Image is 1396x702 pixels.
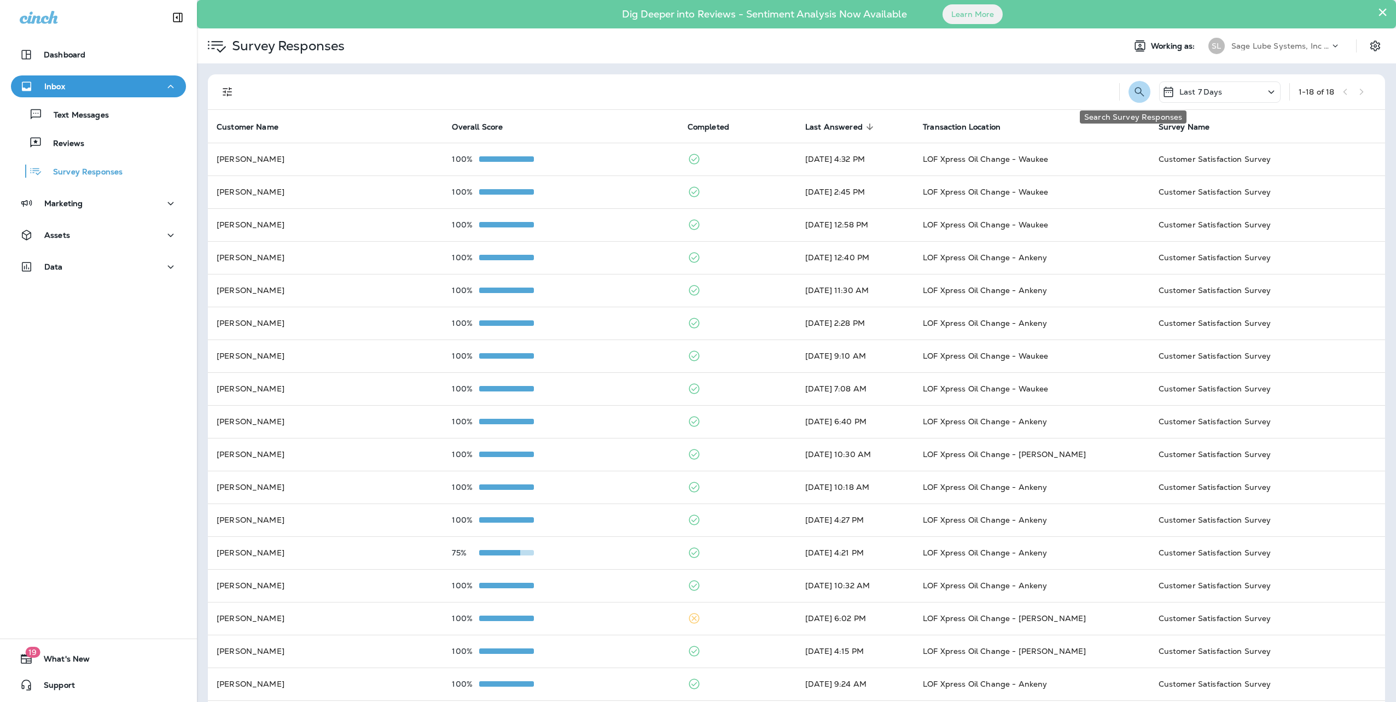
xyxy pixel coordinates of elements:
td: LOF Xpress Oil Change - Ankeny [914,471,1149,504]
button: Text Messages [11,103,186,126]
td: Customer Satisfaction Survey [1150,569,1385,602]
td: Customer Satisfaction Survey [1150,175,1385,208]
p: Reviews [42,139,84,149]
div: 1 - 18 of 18 [1299,87,1334,96]
td: [PERSON_NAME] [208,405,443,438]
td: [DATE] 10:30 AM [796,438,914,471]
td: LOF Xpress Oil Change - Waukee [914,340,1149,372]
td: [PERSON_NAME] [208,274,443,307]
td: [PERSON_NAME] [208,143,443,175]
td: LOF Xpress Oil Change - Waukee [914,372,1149,405]
p: 100% [452,352,479,360]
p: 100% [452,680,479,688]
td: LOF Xpress Oil Change - Ankeny [914,569,1149,602]
span: Overall Score [452,122,503,132]
p: Inbox [44,82,65,91]
button: Survey Responses [11,160,186,183]
td: [PERSON_NAME] [208,372,443,405]
td: Customer Satisfaction Survey [1150,438,1385,471]
p: 100% [452,319,479,327]
td: [PERSON_NAME] [208,635,443,668]
td: [PERSON_NAME] [208,208,443,241]
button: Close [1377,3,1388,21]
td: Customer Satisfaction Survey [1150,504,1385,536]
td: [DATE] 9:10 AM [796,340,914,372]
td: [PERSON_NAME] [208,175,443,208]
span: Customer Name [217,122,293,132]
button: Support [11,674,186,696]
td: LOF Xpress Oil Change - [PERSON_NAME] [914,438,1149,471]
td: Customer Satisfaction Survey [1150,471,1385,504]
div: SL [1208,38,1225,54]
td: [PERSON_NAME] [208,307,443,340]
span: What's New [33,654,90,668]
td: Customer Satisfaction Survey [1150,241,1385,274]
td: Customer Satisfaction Survey [1150,602,1385,635]
td: [PERSON_NAME] [208,668,443,700]
p: 100% [452,286,479,295]
td: LOF Xpress Oil Change - [PERSON_NAME] [914,602,1149,635]
div: Search Survey Responses [1080,110,1186,124]
td: [DATE] 2:45 PM [796,175,914,208]
p: Assets [44,231,70,239]
span: Completed [688,122,729,132]
p: 100% [452,220,479,229]
button: Data [11,256,186,278]
p: 75% [452,548,479,557]
span: Completed [688,122,743,132]
button: Marketing [11,192,186,214]
td: [PERSON_NAME] [208,241,443,274]
span: 19 [25,647,40,658]
span: Customer Name [217,122,278,132]
p: 100% [452,614,479,623]
button: Filters [217,81,239,103]
button: Learn More [943,4,1003,24]
td: LOF Xpress Oil Change - Ankeny [914,405,1149,438]
td: [DATE] 6:40 PM [796,405,914,438]
td: [DATE] 2:28 PM [796,307,914,340]
td: LOF Xpress Oil Change - Waukee [914,175,1149,208]
p: Last 7 Days [1179,87,1223,96]
p: 100% [452,417,479,426]
p: 100% [452,253,479,262]
p: 100% [452,384,479,393]
td: [PERSON_NAME] [208,340,443,372]
td: Customer Satisfaction Survey [1150,536,1385,569]
p: Text Messages [43,110,109,121]
p: Survey Responses [228,38,345,54]
td: LOF Xpress Oil Change - Ankeny [914,504,1149,536]
td: [DATE] 4:32 PM [796,143,914,175]
button: Assets [11,224,186,246]
td: Customer Satisfaction Survey [1150,668,1385,700]
td: [DATE] 12:58 PM [796,208,914,241]
p: 100% [452,188,479,196]
span: Survey Name [1159,122,1224,132]
button: Dashboard [11,44,186,66]
td: Customer Satisfaction Survey [1150,372,1385,405]
td: Customer Satisfaction Survey [1150,143,1385,175]
td: LOF Xpress Oil Change - Waukee [914,143,1149,175]
button: Collapse Sidebar [162,7,193,28]
td: [DATE] 10:18 AM [796,471,914,504]
span: Overall Score [452,122,517,132]
td: [DATE] 12:40 PM [796,241,914,274]
button: Search Survey Responses [1129,81,1150,103]
td: Customer Satisfaction Survey [1150,405,1385,438]
td: [DATE] 4:15 PM [796,635,914,668]
button: Inbox [11,75,186,97]
p: 100% [452,450,479,459]
td: LOF Xpress Oil Change - Ankeny [914,668,1149,700]
td: [PERSON_NAME] [208,569,443,602]
td: LOF Xpress Oil Change - Ankeny [914,274,1149,307]
td: [DATE] 11:30 AM [796,274,914,307]
p: 100% [452,516,479,524]
td: [DATE] 9:24 AM [796,668,914,700]
td: [PERSON_NAME] [208,504,443,536]
td: LOF Xpress Oil Change - Ankeny [914,536,1149,569]
td: LOF Xpress Oil Change - Ankeny [914,241,1149,274]
td: Customer Satisfaction Survey [1150,340,1385,372]
td: [PERSON_NAME] [208,602,443,635]
td: Customer Satisfaction Survey [1150,208,1385,241]
p: Data [44,262,63,271]
td: [PERSON_NAME] [208,438,443,471]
